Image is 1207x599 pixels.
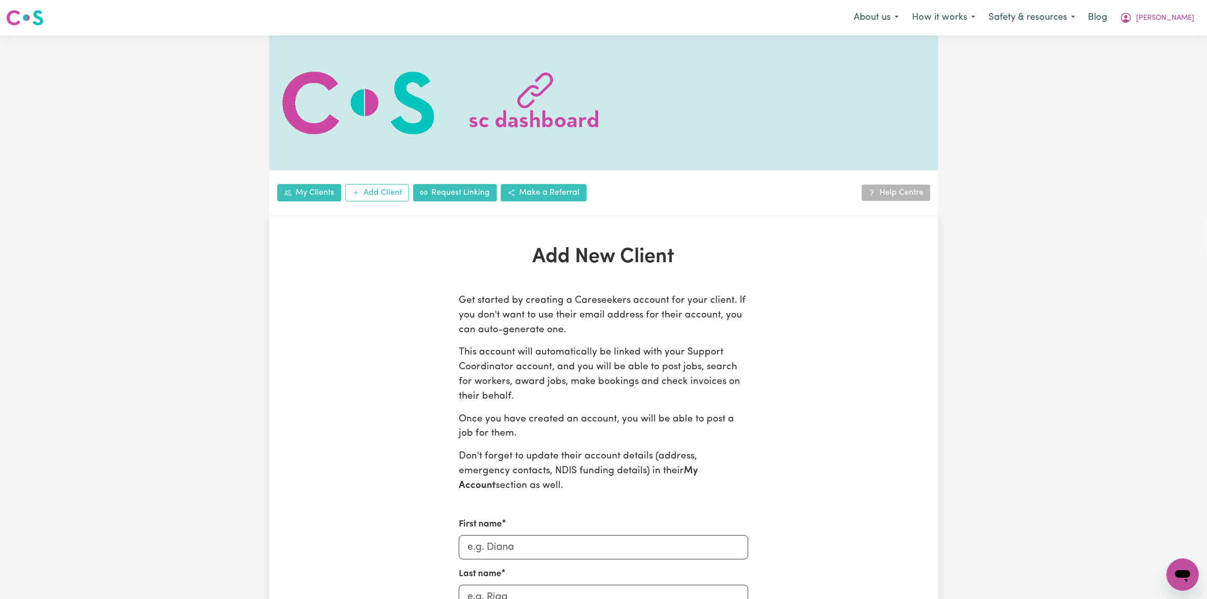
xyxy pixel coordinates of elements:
a: My Clients [277,184,341,201]
label: Last name [459,568,501,581]
a: Add Client [345,184,409,201]
a: Careseekers logo [6,6,44,29]
label: First name [459,518,502,531]
a: Request Linking [413,184,497,201]
h1: Add New Client [387,245,821,269]
span: [PERSON_NAME] [1136,13,1194,24]
p: Don't forget to update their account details (address, emergency contacts, NDIS funding details) ... [459,449,748,493]
a: Help Centre [862,185,930,201]
img: Careseekers logo [6,9,44,27]
button: Safety & resources [982,7,1082,28]
a: Blog [1082,7,1113,29]
p: Get started by creating a Careseekers account for your client. If you don't want to use their ema... [459,294,748,337]
button: My Account [1113,7,1201,28]
a: Make a Referral [501,184,587,201]
input: e.g. Diana [459,535,748,559]
b: My Account [459,466,698,490]
iframe: Button to launch messaging window [1166,558,1199,591]
button: How it works [905,7,982,28]
button: About us [847,7,905,28]
p: This account will automatically be linked with your Support Coordinator account, and you will be ... [459,345,748,404]
p: Once you have created an account, you will be able to post a job for them. [459,412,748,442]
